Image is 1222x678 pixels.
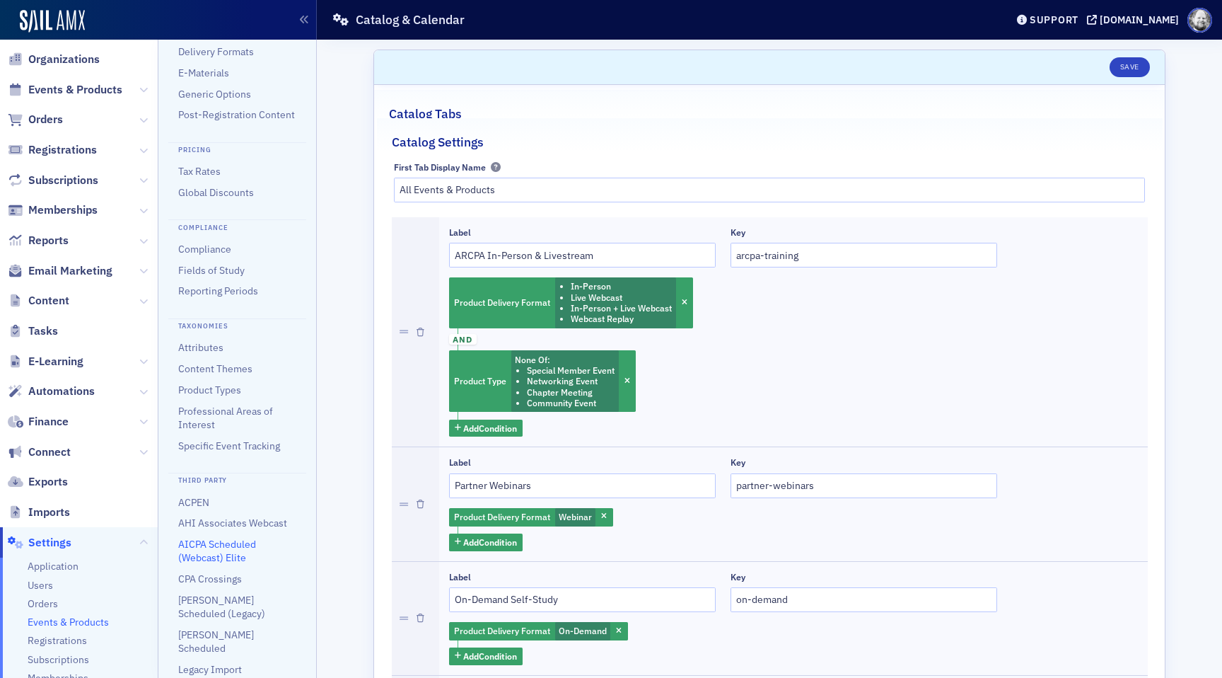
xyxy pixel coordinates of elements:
button: AddCondition [449,420,523,437]
span: Orders [28,112,63,127]
a: Fields of Study [178,264,245,277]
span: Product Delivery Format [454,511,550,522]
a: [PERSON_NAME] Scheduled [178,628,254,655]
a: Finance [8,414,69,430]
div: Key [731,572,745,582]
a: Subscriptions [8,173,98,188]
a: AICPA Scheduled (Webcast) Elite [178,538,256,564]
h2: Catalog Settings [392,133,484,151]
span: Add Condition [463,422,517,435]
a: Registrations [28,634,87,648]
a: Orders [8,112,63,127]
a: Generic Options [178,88,251,100]
span: and [449,334,477,345]
a: Content [8,293,69,309]
h4: Pricing [168,142,306,156]
div: Key [731,227,745,238]
button: [DOMAIN_NAME] [1087,15,1184,25]
button: AddCondition [449,648,523,665]
span: Connect [28,444,71,460]
span: E-Learning [28,354,83,369]
span: Tasks [28,323,58,339]
span: Content [28,293,69,309]
h1: Catalog & Calendar [356,11,465,28]
a: Global Discounts [178,186,254,199]
span: Registrations [28,142,97,158]
a: Email Marketing [8,263,112,279]
span: Reports [28,233,69,248]
div: On-Demand [449,622,628,640]
a: Compliance [178,243,231,255]
a: E-Materials [178,67,229,79]
span: Add Condition [463,650,517,662]
a: Application [28,560,78,573]
div: [DOMAIN_NAME] [1100,13,1179,26]
li: Special Member Event [527,365,615,376]
div: Label [449,572,471,582]
h2: Catalog Tabs [389,105,462,123]
span: Memberships [28,202,98,218]
span: Email Marketing [28,263,112,279]
span: Events & Products [28,82,122,98]
img: SailAMX [20,10,85,33]
a: Tasks [8,323,58,339]
span: Settings [28,535,71,551]
li: In-Person + Live Webcast [571,303,672,314]
div: Support [1030,13,1078,26]
a: Specific Event Tracking [178,439,280,452]
span: Product Delivery Format [454,625,550,636]
a: Attributes [178,341,223,354]
a: Content Themes [178,362,252,375]
span: Automations [28,384,95,399]
li: Webcast Replay [571,314,672,324]
button: and [449,328,477,351]
a: Automations [8,384,95,399]
a: Delivery Formats [178,45,254,58]
a: Memberships [8,202,98,218]
li: In-Person [571,281,672,292]
span: Add Condition [463,536,517,548]
button: AddCondition [449,534,523,551]
a: Events & Products [8,82,122,98]
a: Exports [8,474,68,490]
span: Exports [28,474,68,490]
h4: Taxonomies [168,318,306,332]
a: Imports [8,505,70,520]
button: Save [1110,57,1150,77]
div: Label [449,227,471,238]
span: None Of : [515,354,550,365]
a: Professional Areas of Interest [178,405,273,431]
div: Key [731,457,745,468]
h4: Third Party [168,473,306,486]
a: ACPEN [178,496,209,509]
a: Organizations [8,52,100,67]
span: Organizations [28,52,100,67]
a: AHI Associates Webcast [178,517,287,529]
a: Users [28,579,53,592]
a: Events & Products [28,616,109,629]
a: Tax Rates [178,165,221,178]
a: Settings [8,535,71,551]
h4: Compliance [168,219,306,233]
a: Reporting Periods [178,285,258,297]
a: [PERSON_NAME] Scheduled (Legacy) [178,594,265,620]
span: Webinar [559,511,592,522]
a: Orders [28,597,58,611]
div: First Tab Display Name [394,162,486,173]
a: Reports [8,233,69,248]
div: Webinar [449,508,613,527]
a: Product Types [178,384,241,396]
a: Legacy Import [178,663,242,676]
span: Product Type [454,375,506,386]
a: Subscriptions [28,653,89,667]
span: Profile [1187,8,1212,33]
span: On-Demand [559,625,607,636]
a: Connect [8,444,71,460]
span: Subscriptions [28,173,98,188]
span: Product Delivery Format [454,297,550,308]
